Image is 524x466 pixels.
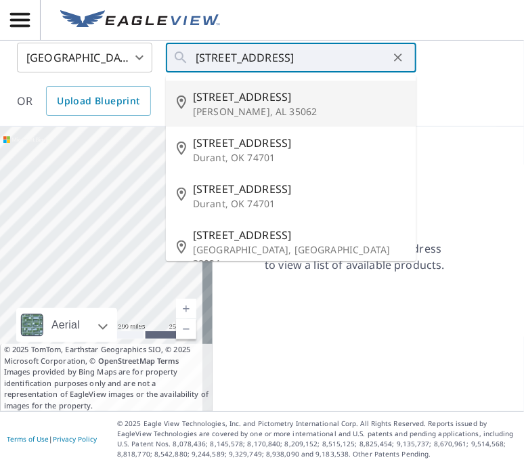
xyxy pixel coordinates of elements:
[53,434,97,444] a: Privacy Policy
[7,435,97,443] p: |
[193,135,406,151] span: [STREET_ADDRESS]
[157,356,179,366] a: Terms
[389,48,408,67] button: Clear
[117,419,517,459] p: © 2025 Eagle View Technologies, Inc. and Pictometry International Corp. All Rights Reserved. Repo...
[17,86,151,116] div: OR
[16,308,117,342] div: Aerial
[196,39,389,77] input: Search by address or latitude-longitude
[4,344,209,366] span: © 2025 TomTom, Earthstar Geographics SIO, © 2025 Microsoft Corporation, ©
[98,356,155,366] a: OpenStreetMap
[193,151,406,165] p: Durant, OK 74701
[193,197,406,211] p: Durant, OK 74701
[193,227,406,243] span: [STREET_ADDRESS]
[60,10,220,30] img: EV Logo
[193,105,406,119] p: [PERSON_NAME], AL 35062
[7,434,49,444] a: Terms of Use
[17,39,152,77] div: [GEOGRAPHIC_DATA]
[193,89,406,105] span: [STREET_ADDRESS]
[176,299,196,319] a: Current Level 5, Zoom In
[52,2,228,39] a: EV Logo
[176,319,196,339] a: Current Level 5, Zoom Out
[57,93,139,110] span: Upload Blueprint
[47,308,84,342] div: Aerial
[193,243,406,270] p: [GEOGRAPHIC_DATA], [GEOGRAPHIC_DATA] 38024
[46,86,150,116] a: Upload Blueprint
[193,181,406,197] span: [STREET_ADDRESS]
